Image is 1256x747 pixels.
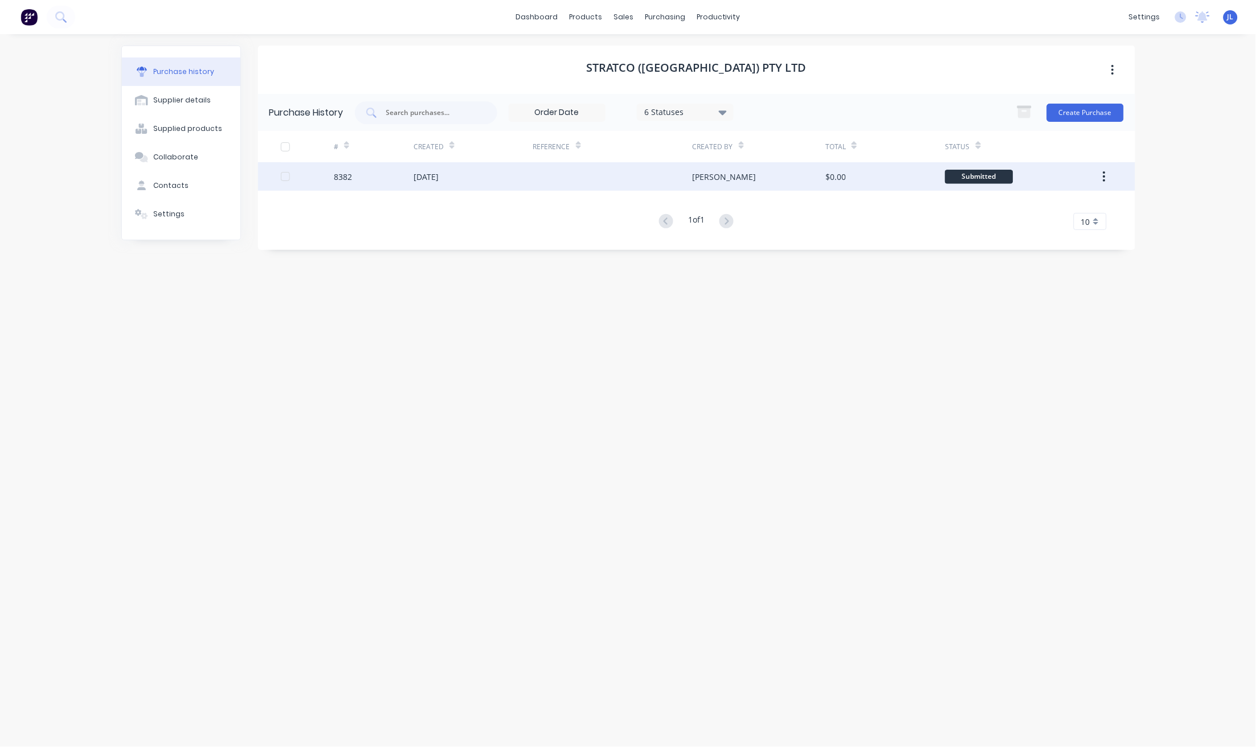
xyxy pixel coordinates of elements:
button: Settings [122,200,240,228]
div: purchasing [639,9,691,26]
div: Status [945,142,970,152]
div: # [334,142,338,152]
div: 6 Statuses [644,106,726,118]
div: [DATE] [414,171,439,183]
button: Purchase history [122,58,240,86]
div: [PERSON_NAME] [693,171,756,183]
div: Supplied products [153,124,222,134]
button: Supplier details [122,86,240,114]
div: Created By [693,142,733,152]
a: dashboard [510,9,563,26]
div: 1 of 1 [688,214,705,230]
div: Supplier details [153,95,211,105]
button: Collaborate [122,143,240,171]
div: Created [414,142,444,152]
span: JL [1228,12,1234,22]
div: Collaborate [153,152,198,162]
div: Purchase History [269,106,343,120]
div: Settings [153,209,185,219]
button: Supplied products [122,114,240,143]
img: Factory [21,9,38,26]
button: Create Purchase [1047,104,1124,122]
div: settings [1123,9,1166,26]
input: Order Date [509,104,605,121]
h1: Stratco ([GEOGRAPHIC_DATA]) Pty Ltd [587,61,807,75]
span: 10 [1081,216,1090,228]
div: $0.00 [825,171,846,183]
div: Total [825,142,846,152]
div: productivity [691,9,746,26]
div: Contacts [153,180,189,191]
input: Search purchases... [385,107,480,118]
div: sales [608,9,639,26]
div: Reference [533,142,570,152]
button: Contacts [122,171,240,200]
div: products [563,9,608,26]
div: Purchase history [153,67,214,77]
div: Submitted [945,170,1013,184]
div: 8382 [334,171,352,183]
